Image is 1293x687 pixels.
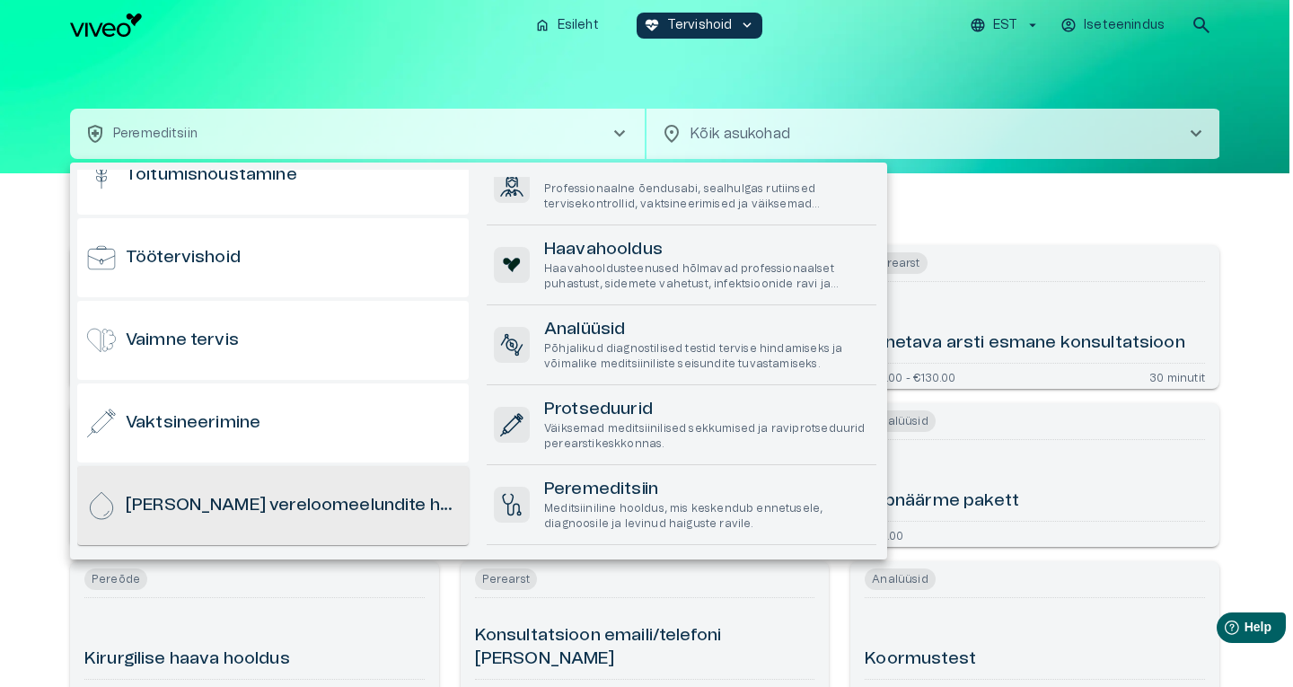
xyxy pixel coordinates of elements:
p: Põhjalikud diagnostilised testid tervise hindamiseks ja võimalike meditsiiniliste seisundite tuva... [544,341,869,372]
h6: Analüüsid [544,318,869,342]
p: Professionaalne õendusabi, sealhulgas rutiinsed tervisekontrollid, vaktsineerimised ja väiksemad ... [544,181,869,212]
h6: Vaktsineerimine [126,411,260,436]
p: Haavahooldusteenused hõlmavad professionaalset puhastust, sidemete vahetust, infektsioonide ravi ... [544,261,869,292]
h6: Haavahooldus [544,238,869,262]
h6: Peremeditsiin [544,478,869,502]
h6: Töötervishoid [126,246,241,270]
h6: Vaimne tervis [126,329,239,353]
p: Väiksemad meditsiinilised sekkumised ja raviprotseduurid perearstikeskkonnas. [544,421,869,452]
h6: Toitumisnõustamine [126,163,297,188]
p: Meditsiiniline hooldus, mis keskendub ennetusele, diagnoosile ja levinud haiguste ravile. [544,501,869,532]
iframe: Help widget launcher [1153,605,1293,656]
h6: [PERSON_NAME] vereloomeelundite haigused [126,494,462,518]
h6: Protseduurid [544,398,869,422]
